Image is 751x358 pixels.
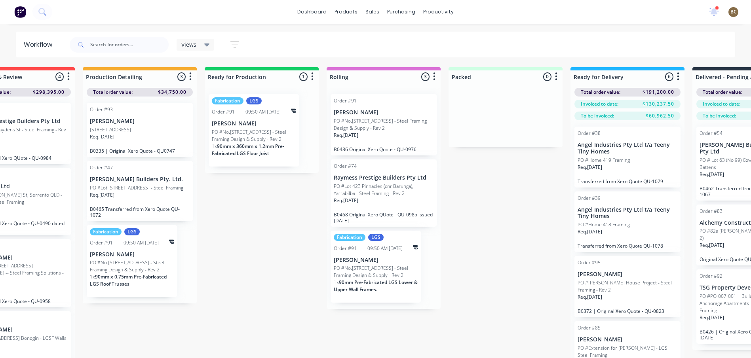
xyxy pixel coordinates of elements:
p: B0465 Transferred from Xero Quote QU-1072 [90,206,190,218]
span: Invoiced to date: [581,100,618,108]
p: Req. [DATE] [700,171,724,178]
p: Req. [DATE] [578,294,602,301]
div: Order #91[PERSON_NAME]PO #No.[STREET_ADDRESS] - Steel Framing Design & Supply - Rev 2Req.[DATE]B0... [331,94,437,155]
p: Angel Industries Pty Ltd t/a Teeny Tiny Homes [578,142,677,155]
p: B0372 | Original Xero Quote - QU-0823 [578,308,677,314]
p: Req. [DATE] [578,164,602,171]
p: B0468 Original Xero QUote - QU-0985 issued [DATE] [334,212,433,224]
div: LGS [246,97,262,104]
div: LGS [124,228,140,235]
div: Order #93[PERSON_NAME][STREET_ADDRESS]Req.[DATE]B0335 | Original Xero Quote - QU0747 [87,103,193,157]
span: $60,962.50 [646,112,674,119]
p: PO #No.[STREET_ADDRESS] - Steel Framing Design & Supply - Rev 2 [334,117,433,132]
div: Order #47[PERSON_NAME] Builders Pty. Ltd.PO #Lot [STREET_ADDRESS] - Steel FramingReq.[DATE]B0465 ... [87,161,193,221]
p: PO #Lot 423 Pinnacles (cnr Barunga), Yarrabilba - Steel Framing - Rev 2 [334,183,433,197]
span: $34,750.00 [158,89,186,96]
span: Total order value: [581,89,620,96]
div: FabricationLGSOrder #9109:50 AM [DATE][PERSON_NAME]PO #No.[STREET_ADDRESS] - Steel Framing Design... [209,94,299,167]
div: Order #93 [90,106,113,113]
p: Req. [DATE] [334,197,358,204]
div: Order #91 [334,97,357,104]
p: Raymess Prestige Builders Pty Ltd [334,174,433,181]
a: dashboard [293,6,331,18]
p: PO #Lot [STREET_ADDRESS] - Steel Framing [90,184,183,191]
div: FabricationLGSOrder #9109:50 AM [DATE][PERSON_NAME]PO #No.[STREET_ADDRESS] - Steel Framing Design... [331,231,421,303]
p: [PERSON_NAME] [334,257,418,263]
span: To be invoiced: [703,112,736,119]
span: 1 x [90,273,95,280]
div: Order #91 [212,108,235,116]
p: Transferred from Xero Quote QU-1078 [578,243,677,249]
div: Order #85 [578,324,601,331]
div: Order #39 [578,195,601,202]
p: [PERSON_NAME] [212,120,296,127]
div: Order #95 [578,259,601,266]
div: Order #92 [700,273,722,280]
span: 1 x [212,143,217,150]
span: 1 x [334,279,339,286]
p: PO #No.[STREET_ADDRESS] - Steel Framing Design & Supply - Rev 2 [334,265,418,279]
span: Views [181,40,196,49]
span: 90mm x 360mm x 1.2mm Pre-Fabricated LGS Floor Joist [212,143,284,157]
p: PO #No.[STREET_ADDRESS] - Steel Framing Design & Supply - Rev 2 [212,129,296,143]
div: Workflow [24,40,56,49]
span: $191,200.00 [643,89,674,96]
div: Fabrication [212,97,243,104]
div: 09:50 AM [DATE] [124,239,159,246]
div: sales [361,6,383,18]
span: 90mm x 0.75mm Pre-Fabricated LGS Roof Trusses [90,273,167,287]
span: Total order value: [703,89,742,96]
span: 90mm Pre-Fabricated LGS Lower & Upper Wall Frames. [334,279,418,293]
div: Order #83 [700,208,722,215]
div: Order #38Angel Industries Pty Ltd t/a Teeny Tiny HomesPO #Home 419 FramingReq.[DATE]Transferred f... [574,127,681,188]
div: Order #54 [700,130,722,137]
div: 09:50 AM [DATE] [367,245,403,252]
span: Invoiced to date: [703,100,740,108]
p: PO #[PERSON_NAME] House Project - Steel Framing - Rev 2 [578,279,677,294]
p: B0335 | Original Xero Quote - QU0747 [90,148,190,154]
p: [PERSON_NAME] [90,251,174,258]
span: $130,237.50 [643,100,674,108]
input: Search for orders... [90,37,169,53]
div: FabricationLGSOrder #9109:50 AM [DATE][PERSON_NAME]PO #No.[STREET_ADDRESS] - Steel Framing Design... [87,225,177,297]
p: [PERSON_NAME] [578,336,677,343]
div: purchasing [383,6,419,18]
p: [PERSON_NAME] [90,118,190,125]
span: BC [730,8,737,15]
p: Req. [DATE] [90,133,114,140]
p: Req. [DATE] [700,242,724,249]
p: PO #No.[STREET_ADDRESS] - Steel Framing Design & Supply - Rev 2 [90,259,174,273]
p: [STREET_ADDRESS] [90,126,131,133]
span: To be invoiced: [581,112,614,119]
div: LGS [368,234,384,241]
p: [PERSON_NAME] [334,109,433,116]
p: B0436 Original Xero Quote - QU-0976 [334,146,433,152]
p: Req. [DATE] [578,228,602,235]
p: Transferred from Xero Quote QU-1079 [578,178,677,184]
div: Order #91 [334,245,357,252]
p: Req. [DATE] [334,132,358,139]
p: [PERSON_NAME] [578,271,677,278]
div: Fabrication [90,228,122,235]
div: productivity [419,6,458,18]
div: Order #38 [578,130,601,137]
p: [PERSON_NAME] Builders Pty. Ltd. [90,176,190,183]
p: PO #Home 418 Framing [578,221,630,228]
div: 09:50 AM [DATE] [245,108,281,116]
div: Order #74 [334,163,357,170]
div: Order #39Angel Industries Pty Ltd t/a Teeny Tiny HomesPO #Home 418 FramingReq.[DATE]Transferred f... [574,191,681,252]
div: Order #47 [90,164,113,171]
div: Fabrication [334,234,365,241]
p: Angel Industries Pty Ltd t/a Teeny Tiny Homes [578,206,677,220]
div: Order #74Raymess Prestige Builders Pty LtdPO #Lot 423 Pinnacles (cnr Barunga), Yarrabilba - Steel... [331,159,437,227]
p: PO #Home 419 Framing [578,157,630,164]
span: Total order value: [93,89,133,96]
div: products [331,6,361,18]
span: $298,395.00 [33,89,65,96]
div: Order #95[PERSON_NAME]PO #[PERSON_NAME] House Project - Steel Framing - Rev 2Req.[DATE]B0372 | Or... [574,256,681,317]
p: Req. [DATE] [700,314,724,321]
p: Req. [DATE] [90,191,114,199]
img: Factory [14,6,26,18]
div: Order #91 [90,239,113,246]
